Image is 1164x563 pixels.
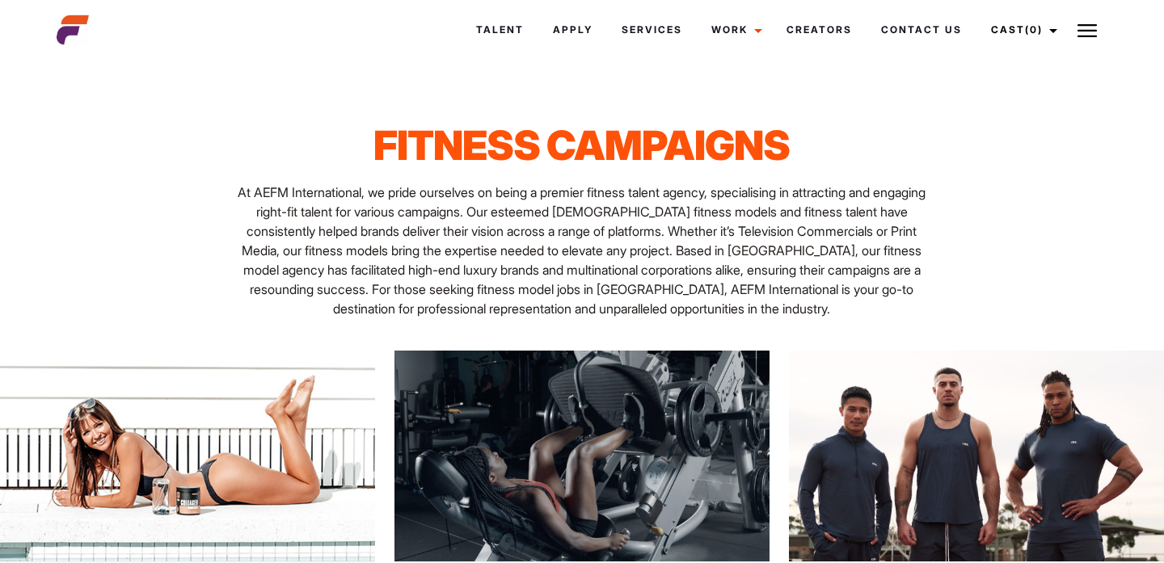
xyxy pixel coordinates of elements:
[462,8,538,52] a: Talent
[867,8,976,52] a: Contact Us
[772,8,867,52] a: Creators
[1025,23,1043,36] span: (0)
[57,14,89,46] img: cropped-aefm-brand-fav-22-square.png
[607,8,697,52] a: Services
[234,183,929,318] p: At AEFM International, we pride ourselves on being a premier fitness talent agency, specialising ...
[538,8,607,52] a: Apply
[697,8,772,52] a: Work
[1078,21,1097,40] img: Burger icon
[789,351,1164,561] img: 1@3x 12 scaled
[394,351,770,561] img: 1@3x 13 scaled
[234,121,929,170] h1: Fitness Campaigns
[976,8,1067,52] a: Cast(0)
